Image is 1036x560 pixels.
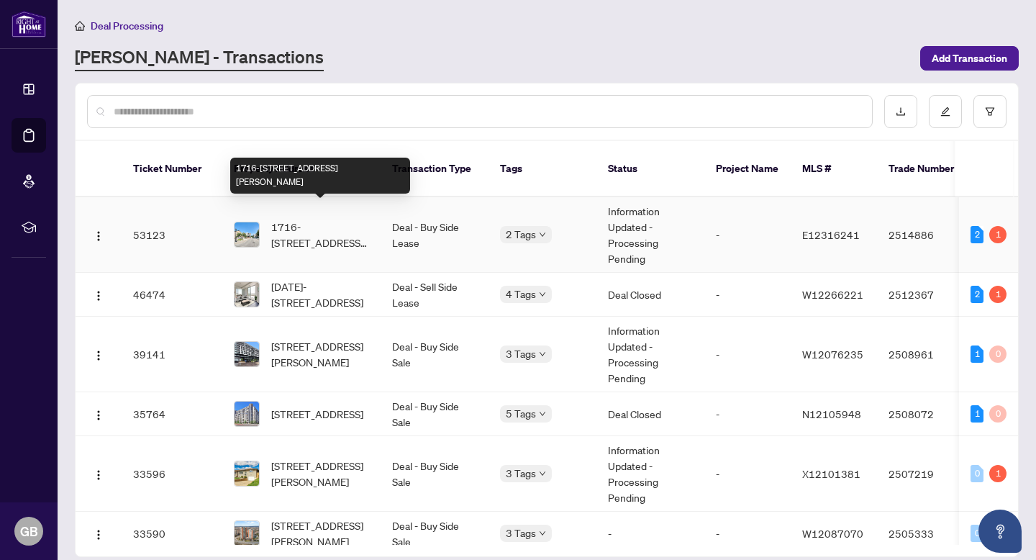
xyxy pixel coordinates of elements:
[271,406,363,422] span: [STREET_ADDRESS]
[87,462,110,485] button: Logo
[40,23,71,35] div: v 4.0.25
[877,273,978,317] td: 2512367
[920,46,1019,71] button: Add Transaction
[506,226,536,243] span: 2 Tags
[704,436,791,512] td: -
[75,21,85,31] span: home
[87,223,110,246] button: Logo
[489,141,596,197] th: Tags
[23,23,35,35] img: logo_orange.svg
[704,392,791,436] td: -
[596,392,704,436] td: Deal Closed
[122,197,222,273] td: 53123
[159,85,242,94] div: Keywords by Traffic
[39,83,50,95] img: tab_domain_overview_orange.svg
[802,407,861,420] span: N12105948
[122,141,222,197] th: Ticket Number
[989,226,1007,243] div: 1
[122,512,222,556] td: 33590
[122,436,222,512] td: 33596
[985,107,995,117] span: filter
[23,37,35,49] img: website_grey.svg
[230,158,410,194] div: 1716-[STREET_ADDRESS][PERSON_NAME]
[271,458,369,489] span: [STREET_ADDRESS][PERSON_NAME]
[122,273,222,317] td: 46474
[704,141,791,197] th: Project Name
[235,282,259,307] img: thumbnail-img
[704,317,791,392] td: -
[381,436,489,512] td: Deal - Buy Side Sale
[235,402,259,426] img: thumbnail-img
[596,436,704,512] td: Information Updated - Processing Pending
[704,197,791,273] td: -
[235,521,259,546] img: thumbnail-img
[596,317,704,392] td: Information Updated - Processing Pending
[596,273,704,317] td: Deal Closed
[506,405,536,422] span: 5 Tags
[93,350,104,361] img: Logo
[87,402,110,425] button: Logo
[37,37,238,49] div: Domain: [PERSON_NAME][DOMAIN_NAME]
[971,465,983,482] div: 0
[971,226,983,243] div: 2
[989,405,1007,423] div: 0
[87,522,110,545] button: Logo
[940,107,950,117] span: edit
[973,95,1007,128] button: filter
[978,510,1022,553] button: Open asap
[877,141,978,197] th: Trade Number
[877,436,978,512] td: 2507219
[271,338,369,370] span: [STREET_ADDRESS][PERSON_NAME]
[222,141,381,197] th: Property Address
[381,273,489,317] td: Deal - Sell Side Lease
[93,529,104,541] img: Logo
[704,273,791,317] td: -
[93,410,104,421] img: Logo
[271,518,369,549] span: [STREET_ADDRESS][PERSON_NAME]
[932,47,1007,70] span: Add Transaction
[704,512,791,556] td: -
[929,95,962,128] button: edit
[802,527,863,540] span: W12087070
[802,228,860,241] span: E12316241
[896,107,906,117] span: download
[877,392,978,436] td: 2508072
[271,279,369,310] span: [DATE]-[STREET_ADDRESS]
[381,317,489,392] td: Deal - Buy Side Sale
[539,231,546,238] span: down
[122,392,222,436] td: 35764
[75,45,324,71] a: [PERSON_NAME] - Transactions
[20,521,38,541] span: GB
[381,197,489,273] td: Deal - Buy Side Lease
[271,219,369,250] span: 1716-[STREET_ADDRESS][PERSON_NAME]
[971,286,983,303] div: 2
[884,95,917,128] button: download
[971,405,983,423] div: 1
[55,85,129,94] div: Domain Overview
[93,469,104,481] img: Logo
[506,525,536,541] span: 3 Tags
[122,317,222,392] td: 39141
[989,286,1007,303] div: 1
[802,348,863,361] span: W12076235
[877,512,978,556] td: 2505333
[971,525,983,542] div: 0
[539,530,546,537] span: down
[802,288,863,301] span: W12266221
[802,467,860,480] span: X12101381
[12,11,46,37] img: logo
[91,19,163,32] span: Deal Processing
[989,465,1007,482] div: 1
[235,222,259,247] img: thumbnail-img
[596,512,704,556] td: -
[506,346,536,362] span: 3 Tags
[539,410,546,417] span: down
[93,290,104,302] img: Logo
[87,343,110,366] button: Logo
[596,197,704,273] td: Information Updated - Processing Pending
[791,141,877,197] th: MLS #
[235,461,259,486] img: thumbnail-img
[235,342,259,366] img: thumbnail-img
[93,230,104,242] img: Logo
[877,317,978,392] td: 2508961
